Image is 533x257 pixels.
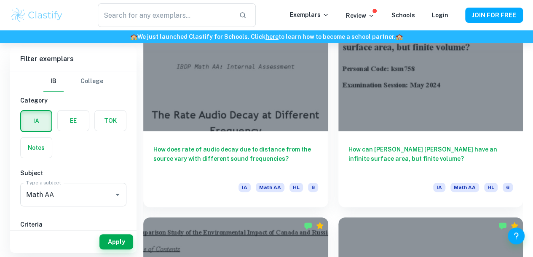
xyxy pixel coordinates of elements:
[256,183,284,192] span: Math AA
[304,222,312,230] img: Marked
[43,71,103,92] div: Filter type choice
[433,183,445,192] span: IA
[10,7,64,24] img: Clastify logo
[20,96,126,105] h6: Category
[238,183,251,192] span: IA
[290,10,329,19] p: Exemplars
[2,32,531,41] h6: We just launched Clastify for Schools. Click to learn how to become a school partner.
[316,222,324,230] div: Premium
[450,183,479,192] span: Math AA
[153,145,318,173] h6: How does rate of audio decay due to distance from the source vary with different sound frequencies?
[21,111,51,131] button: IA
[80,71,103,92] button: College
[346,11,375,20] p: Review
[503,183,513,192] span: 6
[289,183,303,192] span: HL
[348,145,513,173] h6: How can [PERSON_NAME] [PERSON_NAME] have an infinite surface area, but finite volume?
[43,71,64,92] button: IB
[265,33,279,40] a: here
[99,234,133,249] button: Apply
[432,12,448,19] a: Login
[130,33,137,40] span: 🏫
[510,222,519,230] div: Premium
[396,33,403,40] span: 🏫
[20,220,126,229] h6: Criteria
[508,227,525,244] button: Help and Feedback
[308,183,318,192] span: 6
[58,111,89,131] button: EE
[95,111,126,131] button: TOK
[498,222,507,230] img: Marked
[20,168,126,178] h6: Subject
[10,47,137,71] h6: Filter exemplars
[465,8,523,23] button: JOIN FOR FREE
[484,183,498,192] span: HL
[98,3,233,27] input: Search for any exemplars...
[26,179,61,186] label: Type a subject
[391,12,415,19] a: Schools
[21,138,52,158] button: Notes
[112,189,123,200] button: Open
